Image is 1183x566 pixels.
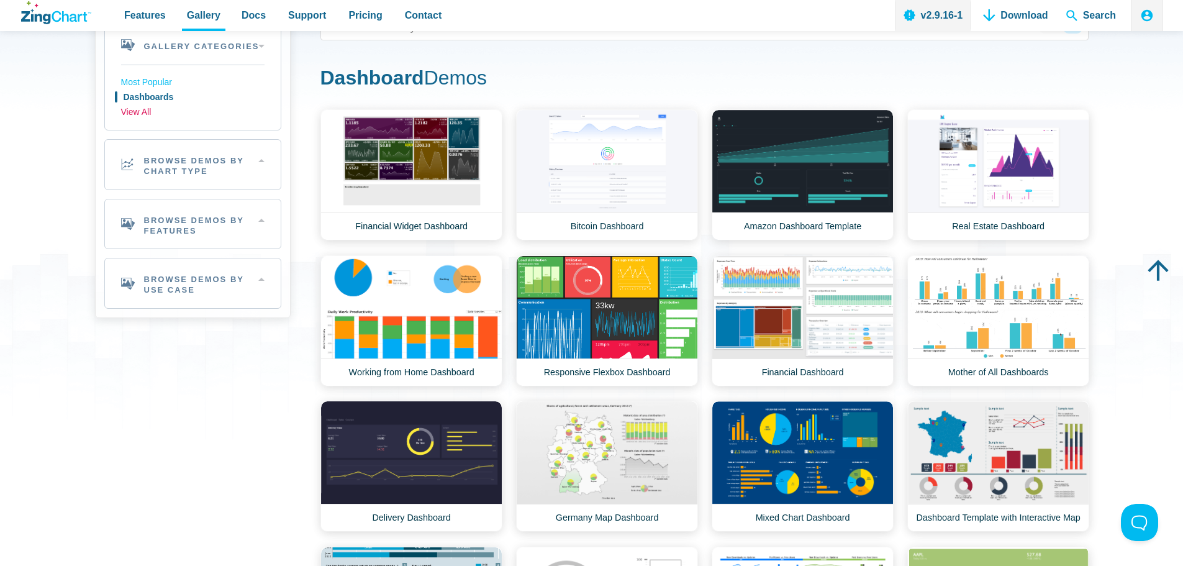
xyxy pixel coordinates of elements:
[516,401,698,532] a: Germany Map Dashboard
[288,7,326,24] span: Support
[907,255,1089,386] a: Mother of All Dashboards
[121,90,265,105] a: Dashboards
[320,255,502,386] a: Working from Home Dashboard
[105,140,281,189] h2: Browse Demos By Chart Type
[121,75,265,90] a: Most Popular
[105,258,281,308] h2: Browse Demos By Use Case
[1121,504,1158,541] iframe: Toggle Customer Support
[516,109,698,240] a: Bitcoin Dashboard
[712,401,894,532] a: Mixed Chart Dashboard
[242,7,266,24] span: Docs
[348,7,382,24] span: Pricing
[907,401,1089,532] a: Dashboard Template with Interactive Map
[121,105,265,120] a: View All
[320,66,424,89] strong: Dashboard
[712,255,894,386] a: Financial Dashboard
[320,401,502,532] a: Delivery Dashboard
[320,65,1089,93] h1: Demos
[105,25,281,65] h2: Gallery Categories
[124,7,166,24] span: Features
[105,199,281,249] h2: Browse Demos By Features
[516,255,698,386] a: Responsive Flexbox Dashboard
[320,109,502,240] a: Financial Widget Dashboard
[21,1,91,24] a: ZingChart Logo. Click to return to the homepage
[187,7,220,24] span: Gallery
[712,109,894,240] a: Amazon Dashboard Template
[907,109,1089,240] a: Real Estate Dashboard
[405,7,442,24] span: Contact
